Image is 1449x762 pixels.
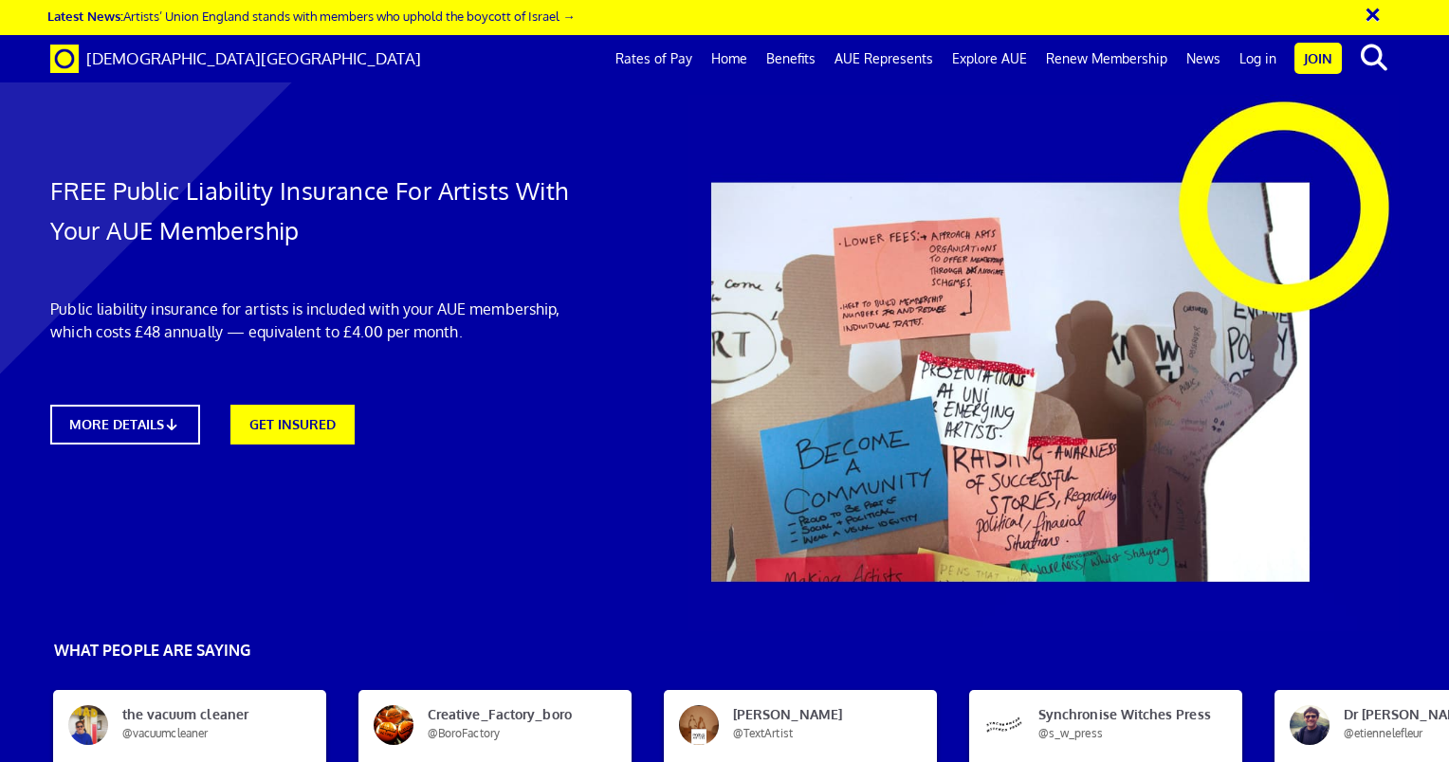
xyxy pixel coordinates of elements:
strong: Latest News: [47,8,123,24]
a: News [1177,35,1230,82]
span: @TextArtist [733,726,793,740]
span: @vacuumcleaner [122,726,208,740]
a: GET INSURED [230,405,355,444]
span: the vacuum cleaner [108,705,290,743]
span: Creative_Factory_boro [413,705,596,743]
a: Latest News:Artists’ Union England stands with members who uphold the boycott of Israel → [47,8,575,24]
span: Synchronise Witches Press [1024,705,1206,743]
span: @BoroFactory [428,726,500,740]
a: Rates of Pay [606,35,702,82]
span: @s_w_press [1038,726,1103,740]
button: search [1346,38,1403,78]
span: [DEMOGRAPHIC_DATA][GEOGRAPHIC_DATA] [86,48,421,68]
p: Public liability insurance for artists is included with your AUE membership, which costs £48 annu... [50,298,596,343]
a: Home [702,35,757,82]
a: Explore AUE [943,35,1036,82]
a: Join [1294,43,1342,74]
span: [PERSON_NAME] [719,705,901,743]
h1: FREE Public Liability Insurance For Artists With Your AUE Membership [50,171,596,250]
a: AUE Represents [825,35,943,82]
span: @etiennelefleur [1344,726,1423,740]
a: Log in [1230,35,1286,82]
a: MORE DETAILS [50,405,200,444]
a: Brand [DEMOGRAPHIC_DATA][GEOGRAPHIC_DATA] [36,35,435,82]
a: Benefits [757,35,825,82]
a: Renew Membership [1036,35,1177,82]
